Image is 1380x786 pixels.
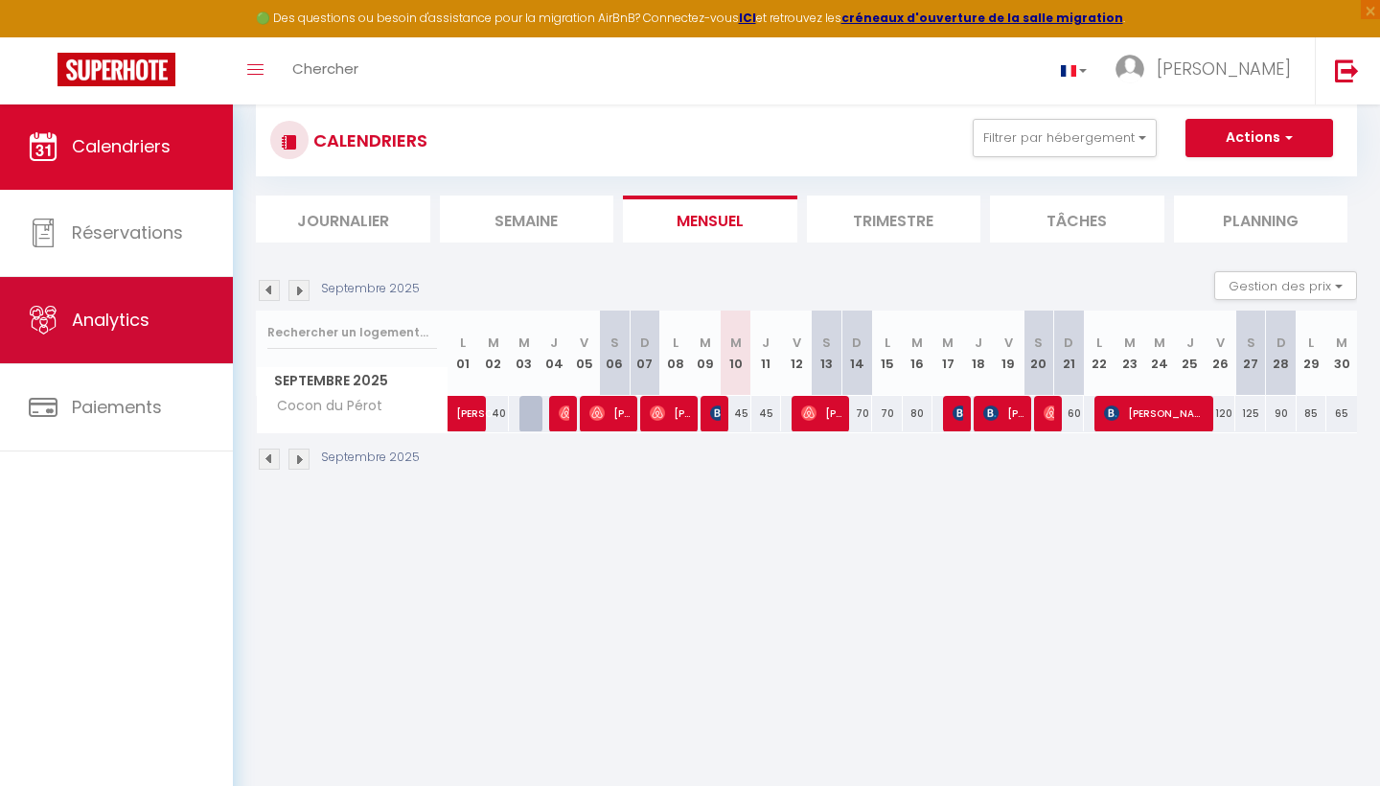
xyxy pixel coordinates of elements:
[781,311,812,396] th: 12
[1115,55,1144,83] img: ...
[1004,334,1013,352] abbr: V
[1206,396,1236,431] div: 120
[793,334,801,352] abbr: V
[518,334,530,352] abbr: M
[72,395,162,419] span: Paiements
[660,311,691,396] th: 08
[456,385,500,422] span: [PERSON_NAME]
[440,196,614,243] li: Semaine
[822,334,831,352] abbr: S
[751,396,782,431] div: 45
[903,311,933,396] th: 16
[278,37,373,104] a: Chercher
[72,134,171,158] span: Calendriers
[841,10,1123,26] a: créneaux d'ouverture de la salle migration
[260,396,387,417] span: Cocon du Pérot
[630,311,660,396] th: 07
[1185,119,1333,157] button: Actions
[57,53,175,86] img: Super Booking
[1247,334,1255,352] abbr: S
[448,396,479,432] a: [PERSON_NAME]
[690,311,721,396] th: 09
[983,395,1024,431] span: [PERSON_NAME]
[1276,334,1286,352] abbr: D
[1186,334,1194,352] abbr: J
[911,334,923,352] abbr: M
[807,196,981,243] li: Trimestre
[1054,311,1085,396] th: 21
[812,311,842,396] th: 13
[478,311,509,396] th: 02
[509,311,540,396] th: 03
[1174,196,1348,243] li: Planning
[841,311,872,396] th: 14
[872,311,903,396] th: 15
[1157,57,1291,81] span: [PERSON_NAME]
[1115,311,1145,396] th: 23
[559,395,569,431] span: [PERSON_NAME]
[801,395,842,431] span: [PERSON_NAME]
[257,367,448,395] span: Septembre 2025
[1235,396,1266,431] div: 125
[309,119,427,162] h3: CALENDRIERS
[1023,311,1054,396] th: 20
[550,334,558,352] abbr: J
[942,334,954,352] abbr: M
[1154,334,1165,352] abbr: M
[569,311,600,396] th: 05
[448,311,479,396] th: 01
[580,334,588,352] abbr: V
[721,311,751,396] th: 10
[610,334,619,352] abbr: S
[460,334,466,352] abbr: L
[1297,311,1327,396] th: 29
[1266,396,1297,431] div: 90
[841,396,872,431] div: 70
[267,315,437,350] input: Rechercher un logement...
[1101,37,1315,104] a: ... [PERSON_NAME]
[1124,334,1136,352] abbr: M
[730,334,742,352] abbr: M
[1096,334,1102,352] abbr: L
[488,334,499,352] abbr: M
[710,395,721,431] span: [PERSON_NAME]
[673,334,678,352] abbr: L
[1326,396,1357,431] div: 65
[1104,395,1207,431] span: [PERSON_NAME]
[852,334,862,352] abbr: D
[1216,334,1225,352] abbr: V
[321,449,420,467] p: Septembre 2025
[973,119,1157,157] button: Filtrer par hébergement
[1044,395,1054,431] span: [PERSON_NAME]
[1326,311,1357,396] th: 30
[903,396,933,431] div: 80
[600,311,631,396] th: 06
[953,395,963,431] span: [PERSON_NAME]
[1034,334,1043,352] abbr: S
[990,196,1164,243] li: Tâches
[1266,311,1297,396] th: 28
[1084,311,1115,396] th: 22
[256,196,430,243] li: Journalier
[1335,58,1359,82] img: logout
[975,334,982,352] abbr: J
[1145,311,1176,396] th: 24
[623,196,797,243] li: Mensuel
[1206,311,1236,396] th: 26
[1214,271,1357,300] button: Gestion des prix
[650,395,691,431] span: [PERSON_NAME]
[739,10,756,26] a: ICI
[72,220,183,244] span: Réservations
[1336,334,1347,352] abbr: M
[1175,311,1206,396] th: 25
[993,311,1023,396] th: 19
[292,58,358,79] span: Chercher
[1308,334,1314,352] abbr: L
[932,311,963,396] th: 17
[872,396,903,431] div: 70
[589,395,631,431] span: [PERSON_NAME]
[963,311,994,396] th: 18
[321,280,420,298] p: Septembre 2025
